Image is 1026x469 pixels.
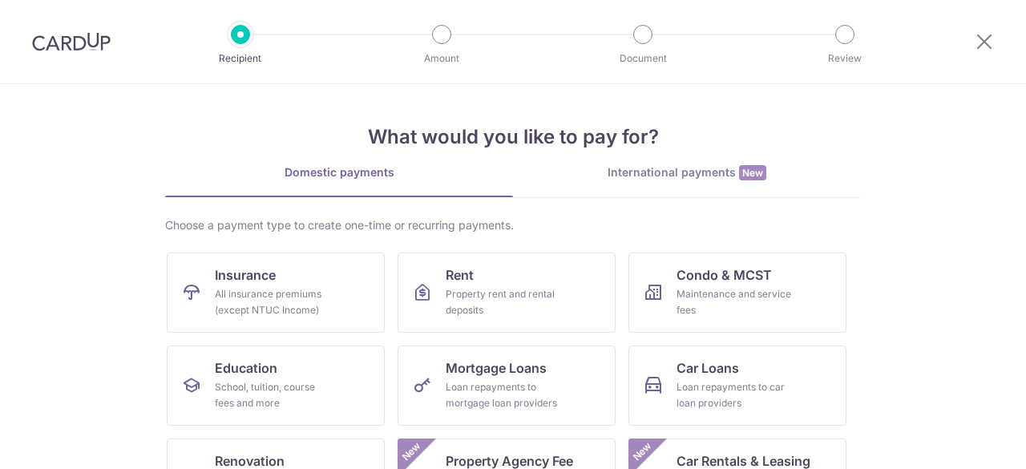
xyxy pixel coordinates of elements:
p: Amount [382,51,501,67]
img: CardUp [32,32,111,51]
div: School, tuition, course fees and more [215,379,330,411]
a: Condo & MCSTMaintenance and service fees [628,253,846,333]
span: Rent [446,265,474,285]
span: Car Loans [677,358,739,378]
p: Review [786,51,904,67]
p: Recipient [181,51,300,67]
span: Insurance [215,265,276,285]
div: Loan repayments to mortgage loan providers [446,379,561,411]
span: Education [215,358,277,378]
div: Loan repayments to car loan providers [677,379,792,411]
h4: What would you like to pay for? [165,123,861,152]
div: Property rent and rental deposits [446,286,561,318]
a: InsuranceAll insurance premiums (except NTUC Income) [167,253,385,333]
span: New [629,439,656,465]
a: RentProperty rent and rental deposits [398,253,616,333]
a: Mortgage LoansLoan repayments to mortgage loan providers [398,346,616,426]
div: International payments [513,164,861,181]
span: Mortgage Loans [446,358,547,378]
a: EducationSchool, tuition, course fees and more [167,346,385,426]
span: New [398,439,425,465]
div: Maintenance and service fees [677,286,792,318]
span: Condo & MCST [677,265,772,285]
div: All insurance premiums (except NTUC Income) [215,286,330,318]
p: Document [584,51,702,67]
div: Domestic payments [165,164,513,180]
span: New [739,165,766,180]
div: Choose a payment type to create one-time or recurring payments. [165,217,861,233]
a: Car LoansLoan repayments to car loan providers [628,346,846,426]
iframe: Opens a widget where you can find more information [923,421,1010,461]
